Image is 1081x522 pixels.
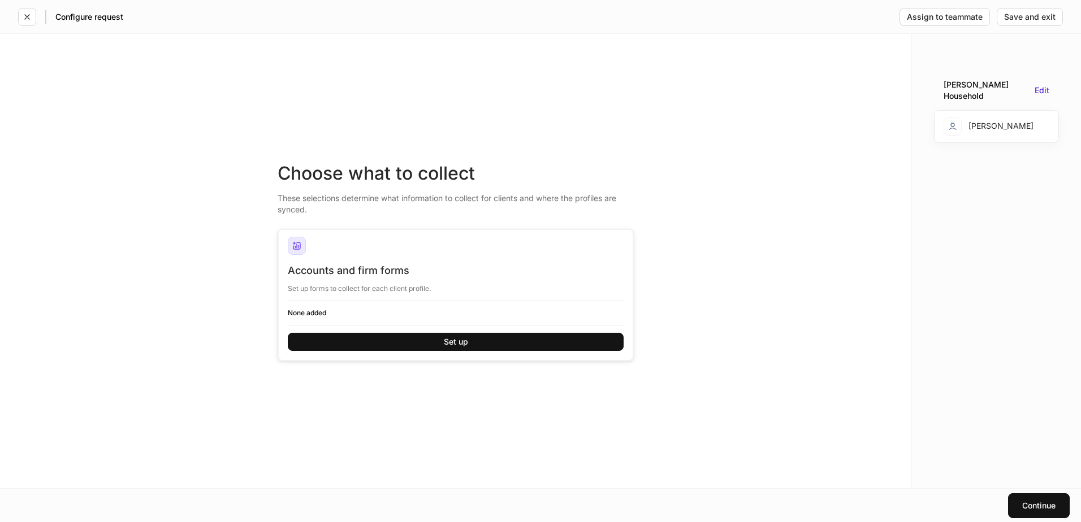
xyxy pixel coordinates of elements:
[288,307,624,318] h6: None added
[944,79,1030,102] div: [PERSON_NAME] Household
[1008,493,1070,518] button: Continue
[278,161,634,186] div: Choose what to collect
[900,8,990,26] button: Assign to teammate
[288,277,624,293] div: Set up forms to collect for each client profile.
[944,118,1034,136] div: [PERSON_NAME]
[55,11,123,23] h5: Configure request
[907,13,983,21] div: Assign to teammate
[997,8,1063,26] button: Save and exit
[1004,13,1056,21] div: Save and exit
[444,338,468,346] div: Set up
[288,264,624,277] div: Accounts and firm forms
[278,186,634,215] div: These selections determine what information to collect for clients and where the profiles are syn...
[288,333,624,351] button: Set up
[1035,86,1049,94] button: Edit
[1022,502,1056,510] div: Continue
